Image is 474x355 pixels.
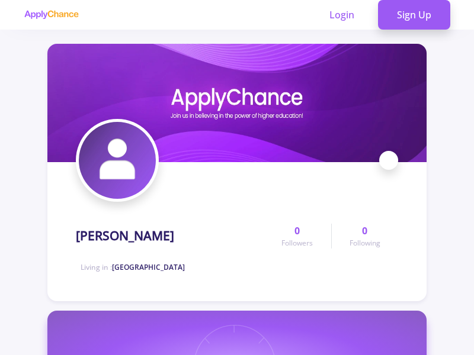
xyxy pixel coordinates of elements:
h1: [PERSON_NAME] [76,228,174,243]
img: kimia salimicover image [47,44,427,162]
a: 0Following [331,224,398,248]
span: Followers [281,238,313,248]
span: [GEOGRAPHIC_DATA] [112,262,185,272]
span: Living in : [81,262,185,272]
img: applychance logo text only [24,10,79,20]
img: kimia salimiavatar [79,122,156,199]
span: Following [350,238,380,248]
span: 0 [294,224,300,238]
a: 0Followers [264,224,331,248]
span: 0 [362,224,367,238]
